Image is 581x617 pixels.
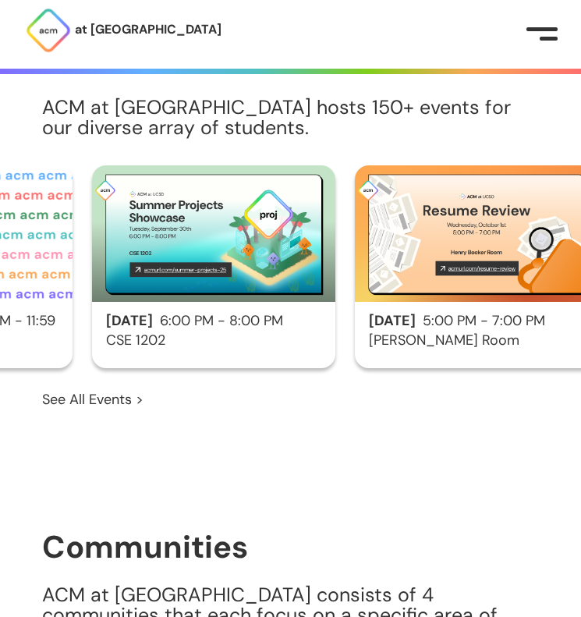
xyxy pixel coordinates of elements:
span: [DATE] [106,311,153,330]
h1: Events [42,43,539,77]
a: See All Events > [42,389,143,410]
a: at [GEOGRAPHIC_DATA] [25,7,221,54]
img: Summer Projects Showcase [92,165,335,302]
h1: Communities [42,530,539,564]
h2: 6:00 PM - 8:00 PM [92,314,335,329]
img: ACM Logo [25,7,72,54]
p: ACM at [GEOGRAPHIC_DATA] hosts 150+ events for our diverse array of students. [42,98,539,138]
span: [DATE] [369,311,416,330]
h3: CSE 1202 [92,333,335,349]
p: at [GEOGRAPHIC_DATA] [75,20,221,40]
